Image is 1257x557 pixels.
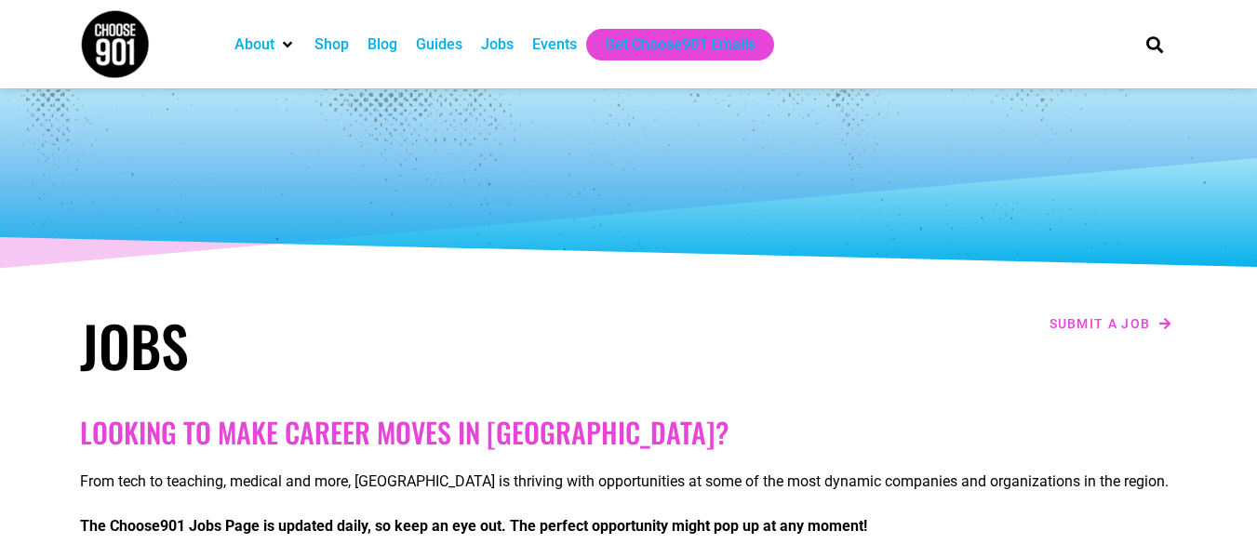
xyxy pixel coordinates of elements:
div: About [225,29,305,60]
h1: Jobs [80,312,620,378]
a: Shop [314,33,349,56]
p: From tech to teaching, medical and more, [GEOGRAPHIC_DATA] is thriving with opportunities at some... [80,471,1178,493]
div: Search [1139,29,1170,60]
a: About [234,33,274,56]
nav: Main nav [225,29,1115,60]
a: Events [532,33,577,56]
a: Get Choose901 Emails [605,33,756,56]
a: Blog [368,33,397,56]
a: Submit a job [1044,312,1178,336]
a: Jobs [481,33,514,56]
h2: Looking to make career moves in [GEOGRAPHIC_DATA]? [80,416,1178,449]
span: Submit a job [1050,317,1151,330]
a: Guides [416,33,462,56]
strong: The Choose901 Jobs Page is updated daily, so keep an eye out. The perfect opportunity might pop u... [80,517,867,535]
